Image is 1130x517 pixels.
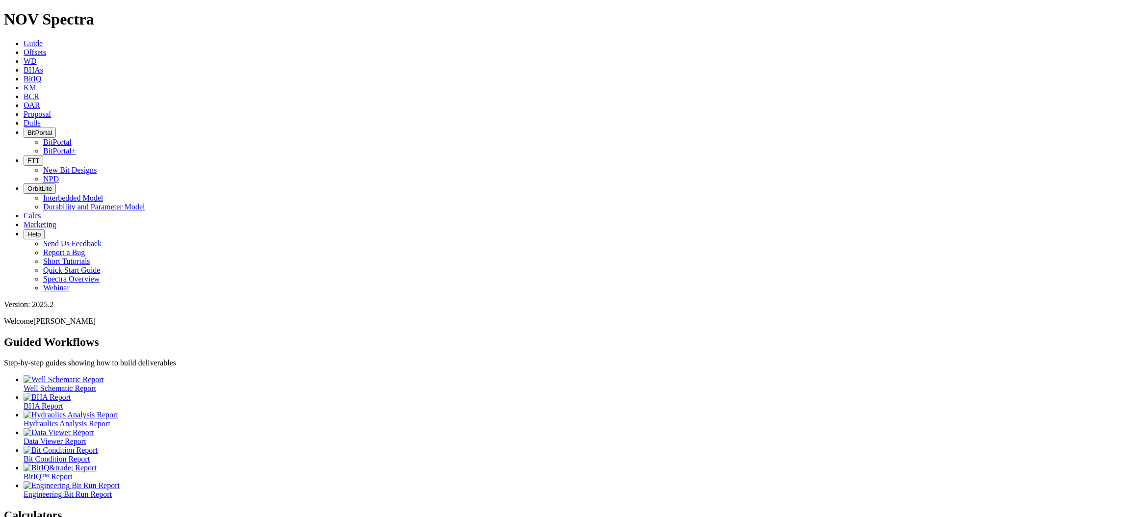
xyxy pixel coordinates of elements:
a: BitPortal+ [43,147,76,155]
a: Proposal [24,110,51,118]
img: BitIQ&trade; Report [24,464,97,472]
span: Hydraulics Analysis Report [24,419,110,428]
img: Hydraulics Analysis Report [24,411,118,419]
a: BHAs [24,66,43,74]
a: OAR [24,101,40,109]
a: BitPortal [43,138,72,146]
button: Help [24,229,45,239]
a: Spectra Overview [43,275,100,283]
a: Marketing [24,220,56,229]
a: NPD [43,175,59,183]
span: FTT [27,157,39,164]
a: WD [24,57,37,65]
span: BHA Report [24,402,63,410]
span: Data Viewer Report [24,437,86,445]
a: Quick Start Guide [43,266,100,274]
a: Interbedded Model [43,194,103,202]
h1: NOV Spectra [4,10,1126,28]
button: BitPortal [24,128,56,138]
a: Short Tutorials [43,257,90,265]
p: Step-by-step guides showing how to build deliverables [4,359,1126,367]
button: FTT [24,155,43,166]
a: Calcs [24,211,41,220]
a: BitIQ [24,75,41,83]
a: Webinar [43,284,70,292]
span: Help [27,231,41,238]
img: Data Viewer Report [24,428,94,437]
div: Version: 2025.2 [4,300,1126,309]
span: Well Schematic Report [24,384,96,392]
h2: Guided Workflows [4,336,1126,349]
a: BCR [24,92,39,101]
p: Welcome [4,317,1126,326]
a: Well Schematic Report Well Schematic Report [24,375,1126,392]
span: BitPortal [27,129,52,136]
a: Send Us Feedback [43,239,102,248]
span: OrbitLite [27,185,52,192]
img: Well Schematic Report [24,375,104,384]
a: Report a Bug [43,248,85,257]
a: Hydraulics Analysis Report Hydraulics Analysis Report [24,411,1126,428]
a: New Bit Designs [43,166,97,174]
span: Bit Condition Report [24,455,90,463]
a: Data Viewer Report Data Viewer Report [24,428,1126,445]
img: Engineering Bit Run Report [24,481,120,490]
span: BitIQ™ Report [24,472,73,481]
a: KM [24,83,36,92]
a: Guide [24,39,43,48]
a: Offsets [24,48,46,56]
img: BHA Report [24,393,71,402]
span: [PERSON_NAME] [33,317,96,325]
a: Dulls [24,119,41,127]
a: BHA Report BHA Report [24,393,1126,410]
img: Bit Condition Report [24,446,98,455]
span: Engineering Bit Run Report [24,490,112,498]
button: OrbitLite [24,183,56,194]
a: Engineering Bit Run Report Engineering Bit Run Report [24,481,1126,498]
a: Durability and Parameter Model [43,203,145,211]
a: Bit Condition Report Bit Condition Report [24,446,1126,463]
a: BitIQ&trade; Report BitIQ™ Report [24,464,1126,481]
